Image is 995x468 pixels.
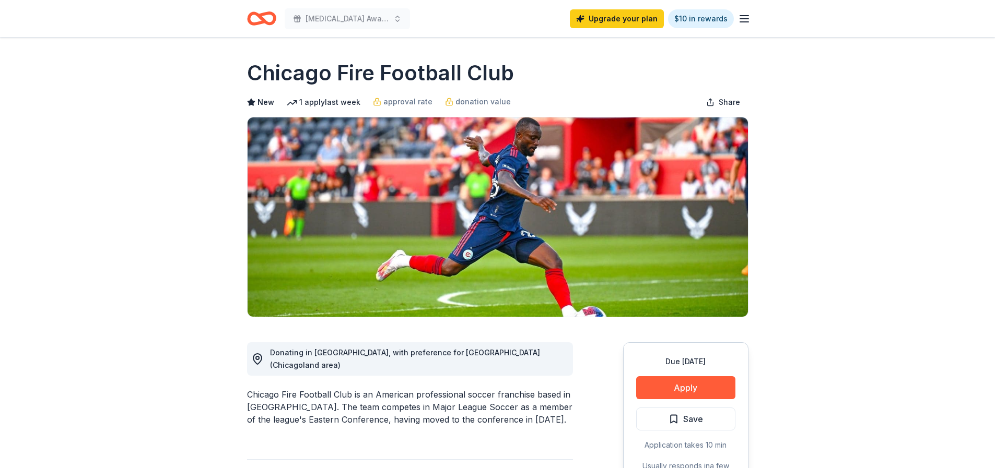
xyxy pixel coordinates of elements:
[636,407,735,430] button: Save
[570,9,664,28] a: Upgrade your plan
[383,95,432,108] span: approval rate
[698,92,748,113] button: Share
[683,412,703,426] span: Save
[285,8,410,29] button: [MEDICAL_DATA] Awareness Raffle
[636,355,735,368] div: Due [DATE]
[248,117,748,317] img: Image for Chicago Fire Football Club
[719,96,740,109] span: Share
[306,13,389,25] span: [MEDICAL_DATA] Awareness Raffle
[247,58,514,88] h1: Chicago Fire Football Club
[455,95,511,108] span: donation value
[247,6,276,31] a: Home
[636,376,735,399] button: Apply
[445,95,511,108] a: donation value
[287,96,360,109] div: 1 apply last week
[373,95,432,108] a: approval rate
[636,439,735,451] div: Application takes 10 min
[270,348,540,369] span: Donating in [GEOGRAPHIC_DATA], with preference for [GEOGRAPHIC_DATA] (Chicagoland area)
[668,9,734,28] a: $10 in rewards
[247,388,573,426] div: Chicago Fire Football Club is an American professional soccer franchise based in [GEOGRAPHIC_DATA...
[257,96,274,109] span: New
